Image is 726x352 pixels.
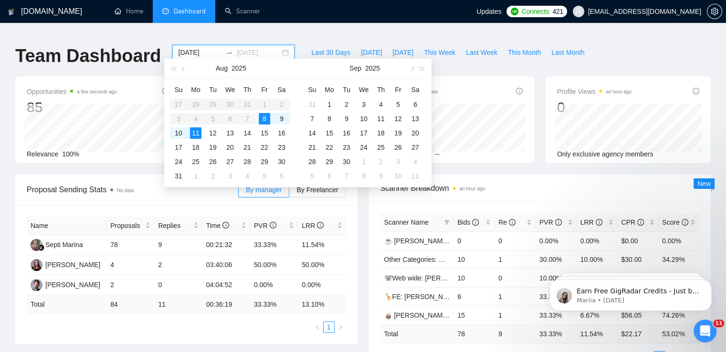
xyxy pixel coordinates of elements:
[365,59,380,78] button: 2025
[495,231,536,250] td: 0
[349,59,361,78] button: Sep
[324,99,335,110] div: 1
[358,127,369,139] div: 17
[259,142,270,153] div: 22
[45,280,100,290] div: [PERSON_NAME]
[341,142,352,153] div: 23
[115,7,143,15] a: homeHome
[392,156,404,167] div: 3
[321,155,338,169] td: 2025-09-29
[250,235,298,255] td: 33.33%
[273,140,290,155] td: 2025-08-23
[508,47,541,58] span: This Month
[338,82,355,97] th: Tu
[31,240,83,248] a: SMSepti Marina
[27,150,58,158] span: Relevance
[173,127,184,139] div: 10
[221,140,239,155] td: 2025-08-20
[355,97,372,112] td: 2025-09-03
[77,89,116,94] time: a few seconds ago
[621,218,643,226] span: CPR
[555,219,562,226] span: info-circle
[355,82,372,97] th: We
[117,188,134,193] span: No data
[503,45,546,60] button: This Month
[256,155,273,169] td: 2025-08-29
[225,49,233,56] span: swap-right
[658,250,699,269] td: 34.29%
[158,220,191,231] span: Replies
[190,156,201,167] div: 25
[442,215,452,229] span: filter
[707,4,722,19] button: setting
[270,222,276,228] span: info-circle
[239,126,256,140] td: 2025-08-14
[31,259,42,271] img: TB
[62,150,79,158] span: 100%
[31,239,42,251] img: SM
[306,113,318,124] div: 7
[306,99,318,110] div: 31
[254,222,276,229] span: PVR
[45,259,100,270] div: [PERSON_NAME]
[606,89,631,94] time: an hour ago
[106,275,154,295] td: 2
[173,170,184,182] div: 31
[321,82,338,97] th: Mo
[173,156,184,167] div: 24
[317,222,324,228] span: info-circle
[389,169,407,183] td: 2025-10-10
[511,8,518,15] img: upwork-logo.png
[392,113,404,124] div: 12
[256,112,273,126] td: 2025-08-08
[106,255,154,275] td: 4
[495,250,536,269] td: 1
[407,97,424,112] td: 2025-09-06
[375,170,387,182] div: 9
[384,274,540,282] a: 🐨Web wide: [PERSON_NAME] 03/07 humor trigger
[697,180,711,187] span: New
[298,255,346,275] td: 50.00%
[273,169,290,183] td: 2025-09-06
[355,155,372,169] td: 2025-10-01
[170,155,187,169] td: 2025-08-24
[419,45,461,60] button: This Week
[457,218,479,226] span: Bids
[273,112,290,126] td: 2025-08-09
[375,113,387,124] div: 11
[338,140,355,155] td: 2025-09-23
[384,293,460,300] a: 🦒FE: [PERSON_NAME]
[178,47,221,58] input: Start date
[389,155,407,169] td: 2025-10-03
[38,244,44,251] img: gigradar-bm.png
[372,169,389,183] td: 2025-10-09
[174,7,206,15] span: Dashboard
[495,287,536,306] td: 1
[225,49,233,56] span: to
[341,127,352,139] div: 16
[355,112,372,126] td: 2025-09-10
[298,275,346,295] td: 0.00%
[321,97,338,112] td: 2025-09-01
[407,155,424,169] td: 2025-10-04
[31,280,100,288] a: RV[PERSON_NAME]
[321,169,338,183] td: 2025-10-06
[190,170,201,182] div: 1
[276,127,287,139] div: 16
[216,59,228,78] button: Aug
[461,45,503,60] button: Last Week
[27,295,106,314] td: Total
[190,127,201,139] div: 11
[8,4,15,20] img: logo
[170,169,187,183] td: 2025-08-31
[204,140,221,155] td: 2025-08-19
[407,169,424,183] td: 2025-10-11
[424,47,455,58] span: This Week
[304,169,321,183] td: 2025-10-05
[539,218,562,226] span: PVR
[106,235,154,255] td: 78
[304,155,321,169] td: 2025-09-28
[306,170,318,182] div: 5
[298,235,346,255] td: 11.54%
[476,8,501,15] span: Updates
